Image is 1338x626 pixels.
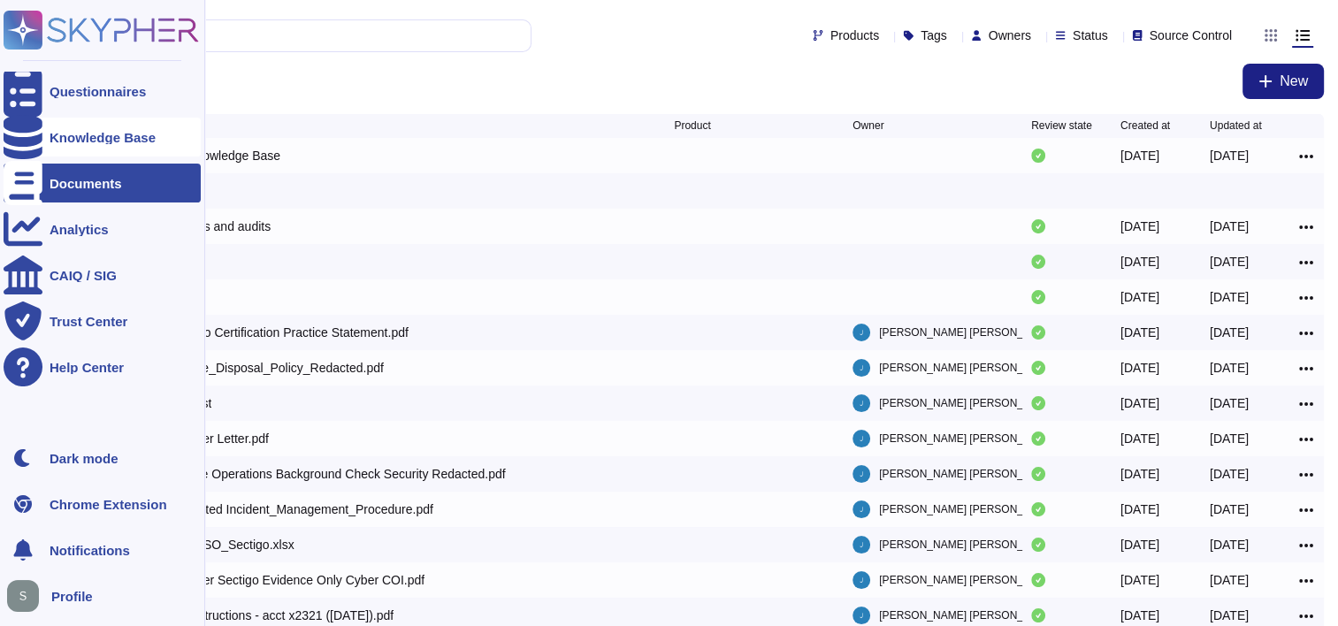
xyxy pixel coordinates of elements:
span: Owners [989,29,1031,42]
span: New [1280,74,1308,88]
span: [PERSON_NAME] [PERSON_NAME] [879,394,1057,412]
span: Profile [51,590,93,603]
button: user [4,576,51,615]
div: [DATE] [1210,607,1249,624]
div: [DATE] [1210,218,1249,235]
div: [DATE] [1120,288,1159,306]
div: [DATE] [1210,324,1249,341]
div: [DATE] [1120,430,1159,447]
div: [DATE] [1120,147,1159,164]
a: Knowledge Base [4,118,201,156]
div: External Knowledge Base [139,147,280,164]
img: user [852,536,870,553]
a: Chrome Extension [4,485,201,523]
span: Owner [852,120,883,131]
span: Tags [921,29,947,42]
div: [DATE] [1210,147,1249,164]
div: Trust Center [50,315,127,328]
a: Help Center [4,347,201,386]
img: user [852,394,870,412]
div: CAIQ / SIG [50,269,117,282]
a: Documents [4,164,201,202]
span: [PERSON_NAME] [PERSON_NAME] [879,536,1057,553]
div: [DATE] [1210,536,1249,553]
span: Updated at [1210,120,1262,131]
div: [DATE] [1120,465,1159,483]
span: Product [674,120,710,131]
a: CAIQ / SIG [4,256,201,294]
div: Questionnaires [50,85,146,98]
div: [DATE] [1120,218,1159,235]
span: [PERSON_NAME] [PERSON_NAME] [879,324,1057,341]
span: Status [1073,29,1108,42]
span: [PERSON_NAME] [PERSON_NAME] [879,359,1057,377]
span: Products [830,29,879,42]
div: Analytics [50,223,109,236]
img: user [852,430,870,447]
img: user [852,607,870,624]
span: [PERSON_NAME] [PERSON_NAME] [879,430,1057,447]
a: Analytics [4,210,201,248]
div: [DATE] [1120,500,1159,518]
div: 2024 Secure_Disposal_Policy_Redacted.pdf [139,359,384,377]
div: 2025 Redacted Incident_Management_Procedure.pdf [139,500,433,518]
div: Documents [50,177,122,190]
div: [DATE] [1120,253,1159,271]
span: [PERSON_NAME] [PERSON_NAME] [879,465,1057,483]
div: [DATE] [1120,324,1159,341]
div: 2025 People Operations Background Check Security Redacted.pdf [139,465,506,483]
input: Search by keywords [70,20,531,51]
div: Knowledge Base [50,131,156,144]
img: user [852,324,870,341]
div: [DATE] [1120,607,1159,624]
span: [PERSON_NAME] [PERSON_NAME] [879,607,1057,624]
span: Source Control [1150,29,1232,42]
div: [DATE] [1210,465,1249,483]
a: Questionnaires [4,72,201,111]
div: [DATE] [1120,571,1159,589]
img: user [852,571,870,589]
span: [PERSON_NAME] [PERSON_NAME] [879,571,1057,589]
span: Notifications [50,544,130,557]
div: [DATE] [1120,536,1159,553]
div: [DATE] [1120,394,1159,412]
span: Created at [1120,120,1170,131]
img: user [852,359,870,377]
span: Review state [1031,120,1092,131]
img: user [7,580,39,612]
div: [DATE] [1210,394,1249,412]
div: [DATE] [1210,359,1249,377]
div: [DATE] [1210,500,1249,518]
div: Help Center [50,361,124,374]
div: [DATE] [1210,430,1249,447]
div: 2025 SoA_ISO_Sectigo.xlsx [139,536,294,553]
button: New [1242,64,1324,99]
div: [DATE] [1210,571,1249,589]
div: [DATE] [1120,359,1159,377]
div: [DATE] Cyber Sectigo Evidence Only Cyber COI.pdf [139,571,424,589]
span: [PERSON_NAME] [PERSON_NAME] [879,500,1057,518]
div: Chrome Extension [50,498,167,511]
div: 2024 Sectigo Certification Practice Statement.pdf [139,324,409,341]
div: Dark mode [50,452,119,465]
div: [DATE] [1210,253,1249,271]
div: CitiBank Instructions - acct x2321 ([DATE]).pdf [139,607,394,624]
img: user [852,465,870,483]
img: user [852,500,870,518]
div: [DATE] [1210,288,1249,306]
a: Trust Center [4,302,201,340]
